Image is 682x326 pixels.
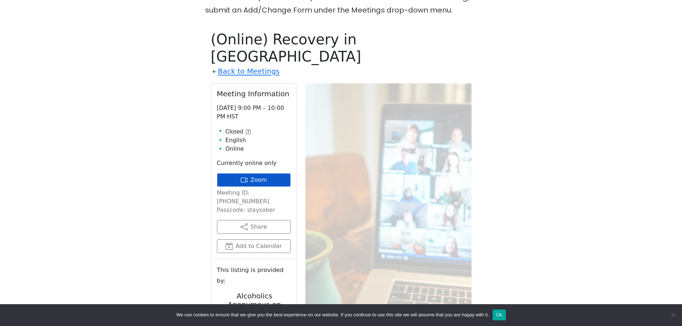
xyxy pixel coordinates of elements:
small: This listing is provided by: [217,265,291,286]
button: Ok [493,310,506,320]
button: Add to Calendar [217,239,291,253]
span: We use cookies to ensure that we give you the best experience on our website. If you continue to ... [176,311,489,318]
h2: Meeting Information [217,89,291,98]
p: Currently online only [217,159,291,167]
li: English [226,136,291,145]
a: Back to Meetings [218,65,280,78]
a: Zoom [217,173,291,187]
button: Share [217,220,291,234]
p: Meeting ID: [PHONE_NUMBER] Passcode: staysober [217,189,291,214]
span: No [669,311,677,318]
h2: Alcoholics Anonymous on [GEOGRAPHIC_DATA] [217,292,292,317]
h1: (Online) Recovery in [GEOGRAPHIC_DATA] [211,31,471,65]
li: Online [226,145,291,153]
p: [DATE] 9:00 PM – 10:00 PM HST [217,104,291,121]
span: Closed [226,127,243,136]
button: Closed [226,127,251,136]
